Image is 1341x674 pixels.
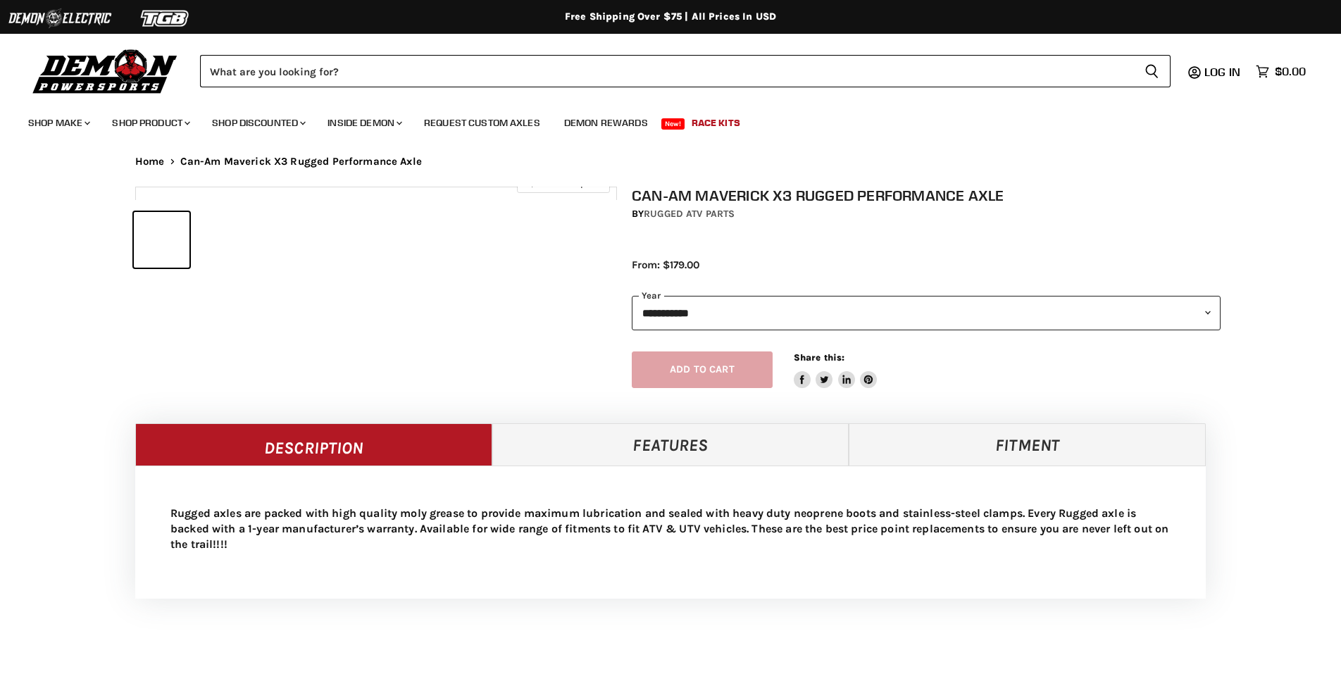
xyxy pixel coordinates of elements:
[180,156,422,168] span: Can-Am Maverick X3 Rugged Performance Axle
[1275,65,1306,78] span: $0.00
[135,156,165,168] a: Home
[1133,55,1171,87] button: Search
[28,46,182,96] img: Demon Powersports
[492,423,849,466] a: Features
[632,187,1221,204] h1: Can-Am Maverick X3 Rugged Performance Axle
[1198,65,1249,78] a: Log in
[794,351,878,389] aside: Share this:
[170,506,1171,552] p: Rugged axles are packed with high quality moly grease to provide maximum lubrication and sealed w...
[632,206,1221,222] div: by
[794,352,844,363] span: Share this:
[7,5,113,32] img: Demon Electric Logo 2
[681,108,751,137] a: Race Kits
[413,108,551,137] a: Request Custom Axles
[1204,65,1240,79] span: Log in
[317,108,411,137] a: Inside Demon
[849,423,1206,466] a: Fitment
[107,156,1234,168] nav: Breadcrumbs
[200,55,1171,87] form: Product
[113,5,218,32] img: TGB Logo 2
[632,296,1221,330] select: year
[661,118,685,130] span: New!
[644,208,735,220] a: Rugged ATV Parts
[107,11,1234,23] div: Free Shipping Over $75 | All Prices In USD
[101,108,199,137] a: Shop Product
[201,108,314,137] a: Shop Discounted
[554,108,659,137] a: Demon Rewards
[524,177,602,188] span: Click to expand
[632,258,699,271] span: From: $179.00
[200,55,1133,87] input: Search
[18,108,99,137] a: Shop Make
[1249,61,1313,82] a: $0.00
[18,103,1302,137] ul: Main menu
[134,212,189,268] button: IMAGE thumbnail
[135,423,492,466] a: Description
